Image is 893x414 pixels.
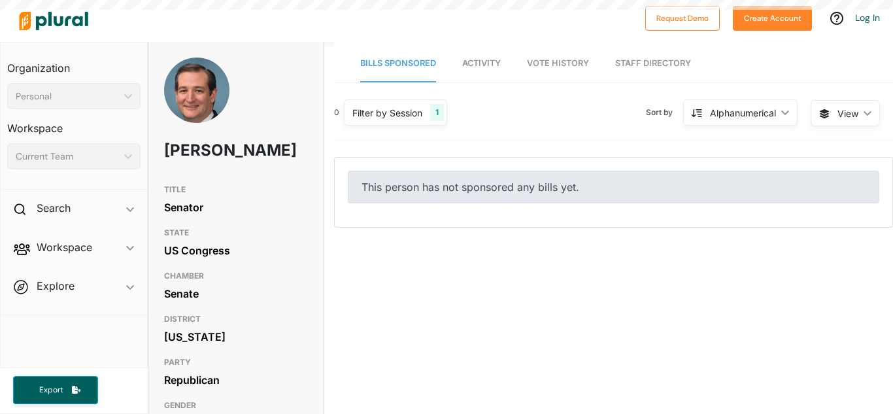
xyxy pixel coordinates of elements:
button: Request Demo [645,6,720,31]
div: US Congress [164,241,308,260]
div: 1 [430,104,444,121]
span: Export [30,385,72,396]
a: Staff Directory [615,45,691,82]
span: Bills Sponsored [360,58,436,68]
span: Vote History [527,58,589,68]
h3: DISTRICT [164,311,308,327]
h1: [PERSON_NAME] [164,131,250,170]
div: This person has not sponsored any bills yet. [348,171,879,203]
div: [US_STATE] [164,327,308,347]
div: Alphanumerical [710,106,776,120]
a: Request Demo [645,10,720,24]
h2: Search [37,201,71,215]
a: Log In [855,12,880,24]
a: Vote History [527,45,589,82]
div: Senate [164,284,308,303]
img: Headshot of Ted Cruz [164,58,229,137]
h3: PARTY [164,354,308,370]
a: Activity [462,45,501,82]
h3: TITLE [164,182,308,198]
button: Create Account [733,6,812,31]
h3: CHAMBER [164,268,308,284]
div: Personal [16,90,119,103]
button: Export [13,376,98,404]
div: Senator [164,198,308,217]
div: Filter by Session [352,106,422,120]
span: Activity [462,58,501,68]
h3: STATE [164,225,308,241]
div: 0 [334,107,339,118]
span: Sort by [646,107,683,118]
div: Current Team [16,150,119,164]
a: Bills Sponsored [360,45,436,82]
h3: Organization [7,49,141,78]
div: Republican [164,370,308,390]
a: Create Account [733,10,812,24]
h3: Workspace [7,109,141,138]
span: View [837,107,858,120]
h3: GENDER [164,398,308,413]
